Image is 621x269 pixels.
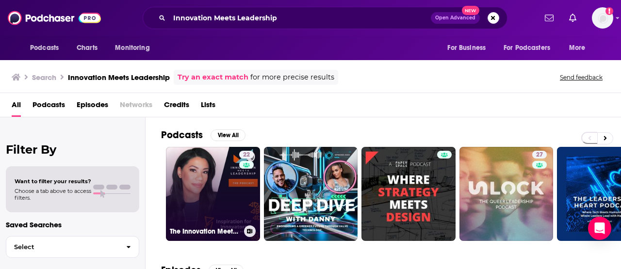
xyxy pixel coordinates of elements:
h2: Filter By [6,142,139,157]
span: New [462,6,479,15]
a: Charts [70,39,103,57]
span: Want to filter your results? [15,178,91,185]
a: Try an exact match [178,72,248,83]
span: for more precise results [250,72,334,83]
a: Podcasts [33,97,65,117]
img: User Profile [592,7,613,29]
h2: Podcasts [161,129,203,141]
h3: Innovation Meets Leadership [68,73,170,82]
span: Select [6,244,118,250]
button: View All [211,129,245,141]
span: Open Advanced [435,16,475,20]
a: 27 [532,151,547,158]
span: Logged in as KTMSseat4 [592,7,613,29]
button: open menu [497,39,564,57]
button: Select [6,236,139,258]
button: open menu [108,39,162,57]
svg: Add a profile image [605,7,613,15]
span: Monitoring [115,41,149,55]
a: 22 [239,151,254,158]
span: For Podcasters [504,41,550,55]
button: open menu [23,39,71,57]
button: open menu [562,39,598,57]
span: More [569,41,586,55]
span: 27 [536,150,543,160]
a: 27 [459,147,554,241]
span: Choose a tab above to access filters. [15,188,91,201]
img: Podchaser - Follow, Share and Rate Podcasts [8,9,101,27]
p: Saved Searches [6,220,139,229]
button: Show profile menu [592,7,613,29]
a: Credits [164,97,189,117]
span: Networks [120,97,152,117]
a: Episodes [77,97,108,117]
div: Open Intercom Messenger [588,217,611,240]
div: Search podcasts, credits, & more... [143,7,507,29]
a: Show notifications dropdown [565,10,580,26]
h3: Search [32,73,56,82]
button: Send feedback [557,73,605,81]
a: Lists [201,97,215,117]
button: open menu [441,39,498,57]
span: Charts [77,41,98,55]
a: 22The Innovation Meets Leadership Podcast [166,147,260,241]
span: 22 [243,150,250,160]
span: Podcasts [30,41,59,55]
input: Search podcasts, credits, & more... [169,10,431,26]
span: For Business [447,41,486,55]
button: Open AdvancedNew [431,12,480,24]
a: All [12,97,21,117]
h3: The Innovation Meets Leadership Podcast [170,227,240,236]
a: Show notifications dropdown [541,10,557,26]
a: PodcastsView All [161,129,245,141]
